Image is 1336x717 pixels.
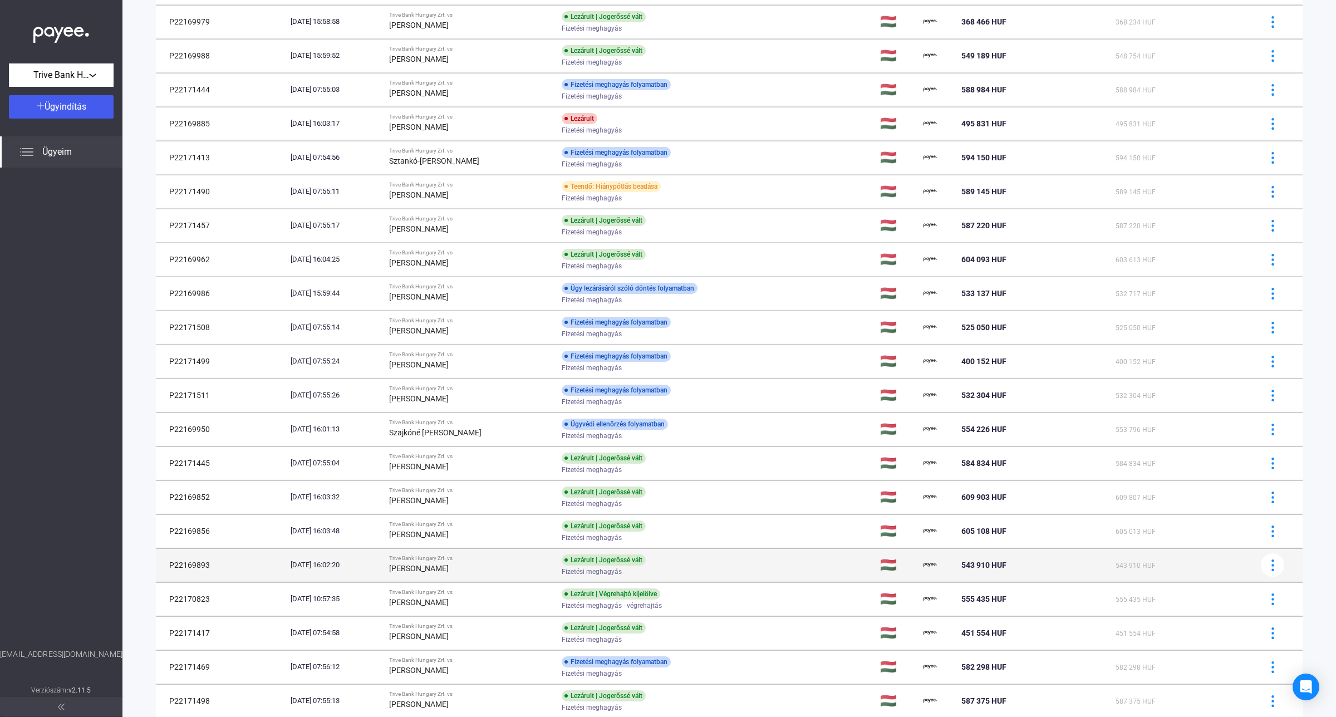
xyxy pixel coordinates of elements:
td: 🇭🇺 [876,141,919,174]
img: payee-logo [924,219,937,232]
strong: [PERSON_NAME] [389,122,449,131]
span: 548 754 HUF [1116,52,1156,60]
div: Lezárult | Jogerőssé vált [562,554,646,566]
strong: [PERSON_NAME] [389,55,449,63]
span: 605 108 HUF [961,527,1006,536]
div: Lezárult | Jogerőssé vált [562,249,646,260]
div: [DATE] 16:04:25 [291,254,380,265]
img: payee-logo [924,626,937,640]
span: Fizetési meghagyás [562,497,622,510]
img: payee-logo [924,15,937,28]
strong: [PERSON_NAME] [389,564,449,573]
span: 532 717 HUF [1116,290,1156,298]
span: 605 013 HUF [1116,528,1156,536]
strong: [PERSON_NAME] [389,394,449,403]
strong: [PERSON_NAME] [389,21,449,30]
button: more-blue [1261,485,1284,509]
img: more-blue [1267,695,1279,707]
span: 553 796 HUF [1116,426,1156,434]
div: Trive Bank Hungary Zrt. vs [389,385,553,392]
img: payee-logo [924,558,937,572]
span: 400 152 HUF [961,357,1006,366]
img: plus-white.svg [37,102,45,110]
td: P22171499 [156,345,286,378]
img: more-blue [1267,627,1279,639]
td: 🇭🇺 [876,616,919,650]
div: Fizetési meghagyás folyamatban [562,385,671,396]
div: [DATE] 07:56:12 [291,661,380,672]
strong: [PERSON_NAME] [389,632,449,641]
div: Open Intercom Messenger [1293,674,1319,700]
div: Trive Bank Hungary Zrt. vs [389,12,553,18]
div: Lezárult | Végrehajtó kijelölve [562,588,660,600]
span: Fizetési meghagyás [562,361,622,375]
button: more-blue [1261,180,1284,203]
img: arrow-double-left-grey.svg [58,704,65,710]
div: Fizetési meghagyás folyamatban [562,351,671,362]
strong: [PERSON_NAME] [389,292,449,301]
td: 🇭🇺 [876,209,919,242]
div: Lezárult | Jogerőssé vált [562,487,646,498]
button: more-blue [1261,248,1284,271]
img: payee-logo [924,83,937,96]
td: P22171417 [156,616,286,650]
span: 368 466 HUF [961,17,1006,26]
strong: [PERSON_NAME] [389,224,449,233]
span: 588 984 HUF [1116,86,1156,94]
div: Fizetési meghagyás folyamatban [562,79,671,90]
img: payee-logo [924,355,937,368]
span: 525 050 HUF [961,323,1006,332]
div: [DATE] 07:54:58 [291,627,380,639]
td: P22171445 [156,446,286,480]
img: more-blue [1267,118,1279,130]
span: Fizetési meghagyás [562,225,622,239]
div: Trive Bank Hungary Zrt. vs [389,283,553,290]
span: 609 903 HUF [961,493,1006,502]
img: more-blue [1267,356,1279,367]
button: more-blue [1261,316,1284,339]
img: white-payee-white-dot.svg [33,21,89,43]
td: 🇭🇺 [876,582,919,616]
span: Fizetési meghagyás [562,667,622,680]
span: 584 834 HUF [1116,460,1156,468]
span: 584 834 HUF [961,459,1006,468]
button: more-blue [1261,418,1284,441]
td: P22169950 [156,412,286,446]
img: payee-logo [924,694,937,708]
td: P22169979 [156,5,286,38]
span: Fizetési meghagyás - végrehajtás [562,599,662,612]
img: more-blue [1267,424,1279,435]
td: 🇭🇺 [876,39,919,72]
td: 🇭🇺 [876,243,919,276]
strong: v2.11.5 [68,686,91,694]
td: P22169856 [156,514,286,548]
span: 495 831 HUF [961,119,1006,128]
button: more-blue [1261,621,1284,645]
span: Fizetési meghagyás [562,565,622,578]
div: [DATE] 07:55:04 [291,458,380,469]
strong: [PERSON_NAME] [389,326,449,335]
div: Trive Bank Hungary Zrt. vs [389,46,553,52]
div: Trive Bank Hungary Zrt. vs [389,521,553,528]
button: more-blue [1261,451,1284,475]
strong: [PERSON_NAME] [389,666,449,675]
td: P22169988 [156,39,286,72]
strong: [PERSON_NAME] [389,190,449,199]
div: Ügyvédi ellenőrzés folyamatban [562,419,668,430]
div: Trive Bank Hungary Zrt. vs [389,181,553,188]
span: Ügyindítás [45,101,86,112]
span: 368 234 HUF [1116,18,1156,26]
span: Fizetési meghagyás [562,463,622,477]
img: payee-logo [924,253,937,266]
div: Trive Bank Hungary Zrt. vs [389,623,553,630]
span: 604 093 HUF [961,255,1006,264]
button: more-blue [1261,214,1284,237]
span: 555 435 HUF [1116,596,1156,603]
div: Trive Bank Hungary Zrt. vs [389,691,553,698]
span: Fizetési meghagyás [562,701,622,714]
div: [DATE] 07:55:24 [291,356,380,367]
div: Trive Bank Hungary Zrt. vs [389,487,553,494]
span: Fizetési meghagyás [562,531,622,544]
span: Fizetési meghagyás [562,90,622,103]
span: 549 189 HUF [961,51,1006,60]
